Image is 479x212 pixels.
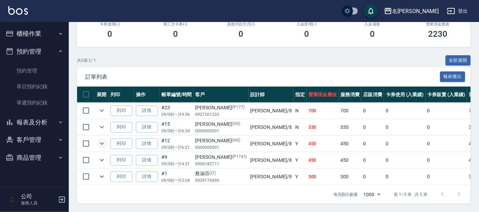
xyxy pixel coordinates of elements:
[3,131,66,149] button: 客戶管理
[440,73,466,80] a: 報表匯出
[384,103,426,119] td: 0
[307,119,339,135] td: 330
[161,111,192,118] p: 09/08 (一) 19:56
[195,144,247,150] p: 0000000001
[136,138,158,149] a: 詳情
[160,119,194,135] td: #15
[3,25,66,43] button: 櫃檯作業
[239,29,244,39] h3: 0
[381,4,441,18] button: 名[PERSON_NAME]
[8,6,28,15] img: Logo
[446,55,471,66] button: 全部展開
[195,128,247,134] p: 0000000001
[294,169,307,185] td: Y
[161,144,192,150] p: 09/08 (一) 16:21
[97,122,107,132] button: expand row
[136,105,158,116] a: 詳情
[173,29,178,39] h3: 0
[294,87,307,103] th: 指定
[370,29,375,39] h3: 0
[282,22,331,26] h2: 入金使用(-)
[85,74,440,80] span: 訂單列表
[294,152,307,168] td: Y
[195,121,247,128] div: [PERSON_NAME]
[160,136,194,152] td: #12
[307,169,339,185] td: 300
[232,121,240,128] p: (H0)
[97,155,107,165] button: expand row
[21,193,56,200] h5: 公司
[426,87,467,103] th: 卡券販賣 (入業績)
[413,22,462,26] h2: 營業現金應收
[428,29,448,39] h3: 2230
[348,22,397,26] h2: 入金儲值
[3,149,66,167] button: 商品管理
[361,185,383,204] div: 1000
[361,136,384,152] td: 0
[195,177,247,183] p: 0939176696
[304,29,309,39] h3: 0
[107,29,112,39] h3: 0
[232,137,240,144] p: (H0)
[110,171,132,182] button: 列印
[110,122,132,133] button: 列印
[426,152,467,168] td: 0
[136,171,158,182] a: 詳情
[361,169,384,185] td: 0
[161,128,192,134] p: 09/08 (一) 16:34
[392,7,439,15] div: 名[PERSON_NAME]
[361,152,384,168] td: 0
[160,152,194,168] td: #9
[249,119,294,135] td: [PERSON_NAME] /8
[85,22,135,26] h2: 卡券使用(-)
[361,87,384,103] th: 店販消費
[339,169,362,185] td: 300
[195,104,247,111] div: [PERSON_NAME]
[440,71,466,82] button: 報表匯出
[339,119,362,135] td: 330
[136,122,158,133] a: 詳情
[384,169,426,185] td: 0
[339,136,362,152] td: 450
[232,104,245,111] p: (P177)
[294,136,307,152] td: Y
[160,169,194,185] td: #1
[384,152,426,168] td: 0
[110,138,132,149] button: 列印
[426,136,467,152] td: 0
[232,154,247,161] p: (P1741)
[307,136,339,152] td: 450
[195,154,247,161] div: [PERSON_NAME]
[384,136,426,152] td: 0
[3,43,66,60] button: 預約管理
[210,170,216,177] p: (I7)
[21,200,56,206] p: 服務人員
[384,87,426,103] th: 卡券使用 (入業績)
[195,111,247,118] p: 0927201233
[3,95,66,111] a: 單週預約紀錄
[249,136,294,152] td: [PERSON_NAME] /8
[160,103,194,119] td: #23
[161,177,192,183] p: 09/08 (一) 12:04
[384,119,426,135] td: 0
[160,87,194,103] th: 帳單編號/時間
[134,87,160,103] th: 操作
[195,161,247,167] p: 0908182711
[110,105,132,116] button: 列印
[361,119,384,135] td: 0
[249,169,294,185] td: [PERSON_NAME] /8
[216,22,266,26] h2: 其他付款方式(-)
[97,138,107,149] button: expand row
[3,79,66,94] a: 單日預約紀錄
[249,152,294,168] td: [PERSON_NAME] /8
[294,119,307,135] td: N
[307,103,339,119] td: 700
[249,103,294,119] td: [PERSON_NAME] /8
[136,155,158,166] a: 詳情
[339,87,362,103] th: 服務消費
[195,137,247,144] div: [PERSON_NAME]
[394,191,427,198] p: 第 1–5 筆 共 5 筆
[95,87,109,103] th: 展開
[77,57,96,64] p: 共 5 筆, 1 / 1
[307,152,339,168] td: 450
